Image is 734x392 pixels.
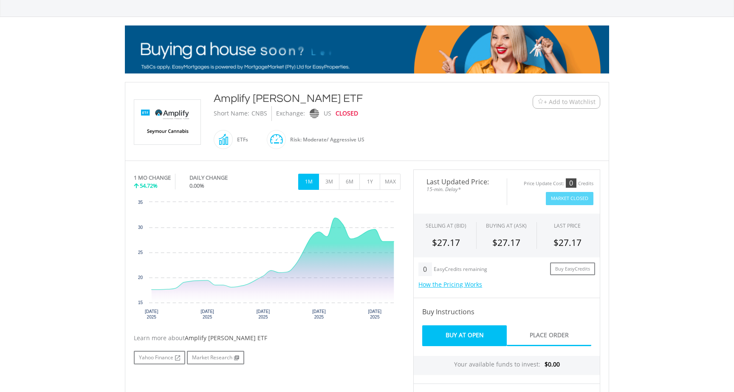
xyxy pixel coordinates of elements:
[298,174,319,190] button: 1M
[359,174,380,190] button: 1Y
[422,325,507,346] a: Buy At Open
[420,185,500,193] span: 15-min. Delay*
[312,309,326,319] text: [DATE] 2025
[251,106,267,121] div: CNBS
[134,198,401,325] svg: Interactive chart
[492,237,520,248] span: $27.17
[422,307,591,317] h4: Buy Instructions
[414,356,600,375] div: Your available funds to invest:
[138,250,143,255] text: 25
[138,300,143,305] text: 15
[380,174,401,190] button: MAX
[368,309,382,319] text: [DATE] 2025
[507,325,591,346] a: Place Order
[189,174,256,182] div: DAILY CHANGE
[187,351,244,364] a: Market Research
[145,309,158,319] text: [DATE] 2025
[214,106,249,121] div: Short Name:
[486,222,527,229] span: BUYING AT (ASK)
[545,360,560,368] span: $0.00
[432,237,460,248] span: $27.17
[553,237,582,248] span: $27.17
[420,178,500,185] span: Last Updated Price:
[257,309,270,319] text: [DATE] 2025
[276,106,305,121] div: Exchange:
[200,309,214,319] text: [DATE] 2025
[233,130,248,150] div: ETFs
[189,182,204,189] span: 0.00%
[418,280,482,288] a: How the Pricing Works
[339,174,360,190] button: 6M
[134,174,171,182] div: 1 MO CHANGE
[136,100,199,144] img: EQU.US.CNBS.png
[544,98,596,106] span: + Add to Watchlist
[336,106,358,121] div: CLOSED
[140,182,158,189] span: 54.72%
[138,200,143,205] text: 35
[524,180,564,187] div: Price Update Cost:
[554,222,581,229] div: LAST PRICE
[310,109,319,118] img: nasdaq.png
[533,95,600,109] button: Watchlist + Add to Watchlist
[546,192,593,205] button: Market Closed
[134,198,401,325] div: Chart. Highcharts interactive chart.
[185,334,267,342] span: Amplify [PERSON_NAME] ETF
[125,25,609,73] img: EasyMortage Promotion Banner
[138,225,143,230] text: 30
[426,222,466,229] div: SELLING AT (BID)
[286,130,364,150] div: Risk: Moderate/ Aggressive US
[134,351,185,364] a: Yahoo Finance
[418,262,432,276] div: 0
[324,106,331,121] div: US
[550,262,595,276] a: Buy EasyCredits
[134,334,401,342] div: Learn more about
[566,178,576,188] div: 0
[319,174,339,190] button: 3M
[214,91,480,106] div: Amplify [PERSON_NAME] ETF
[138,275,143,280] text: 20
[537,99,544,105] img: Watchlist
[434,266,487,274] div: EasyCredits remaining
[578,180,593,187] div: Credits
